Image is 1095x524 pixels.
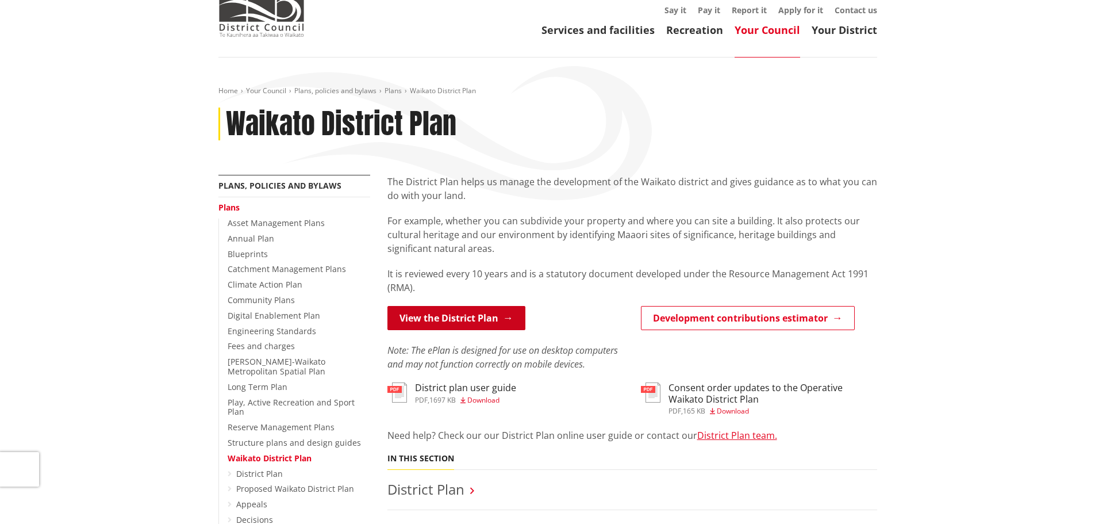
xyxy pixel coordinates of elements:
a: Annual Plan [228,233,274,244]
span: pdf [668,406,681,416]
a: Recreation [666,23,723,37]
span: Download [467,395,500,405]
a: Contact us [835,5,877,16]
a: Catchment Management Plans [228,263,346,274]
a: Proposed Waikato District Plan [236,483,354,494]
h3: Consent order updates to the Operative Waikato District Plan [668,383,877,404]
a: Development contributions estimator [641,306,855,330]
a: District Plan [387,480,464,499]
h5: In this section [387,454,454,464]
a: Engineering Standards [228,326,316,336]
a: Say it [664,5,686,16]
a: Your District [812,23,877,37]
div: , [415,397,516,404]
p: Need help? Check our our District Plan online user guide or contact our [387,429,877,442]
a: Play, Active Recreation and Sport Plan [228,397,355,418]
a: [PERSON_NAME]-Waikato Metropolitan Spatial Plan [228,356,325,377]
a: View the District Plan [387,306,525,330]
a: Pay it [698,5,720,16]
a: Appeals [236,499,267,510]
a: Plans [385,86,402,95]
a: Waikato District Plan [228,453,312,464]
a: Structure plans and design guides [228,437,361,448]
a: Report it [732,5,767,16]
a: Asset Management Plans [228,217,325,228]
span: pdf [415,395,428,405]
a: Digital Enablement Plan [228,310,320,321]
em: Note: The ePlan is designed for use on desktop computers and may not function correctly on mobile... [387,344,618,370]
a: Your Council [246,86,286,95]
p: The District Plan helps us manage the development of the Waikato district and gives guidance as t... [387,175,877,202]
a: Home [218,86,238,95]
h1: Waikato District Plan [226,108,456,141]
img: document-pdf.svg [387,383,407,403]
p: For example, whether you can subdivide your property and where you can site a building. It also p... [387,214,877,255]
a: Plans, policies and bylaws [218,180,341,191]
span: Waikato District Plan [410,86,476,95]
a: Reserve Management Plans [228,422,335,433]
nav: breadcrumb [218,86,877,96]
a: Long Term Plan [228,381,287,392]
a: Fees and charges [228,341,295,351]
a: Plans, policies and bylaws [294,86,376,95]
a: District Plan [236,468,283,479]
div: , [668,408,877,415]
span: 165 KB [683,406,705,416]
p: It is reviewed every 10 years and is a statutory document developed under the Resource Management... [387,267,877,294]
a: Plans [218,202,240,213]
a: Climate Action Plan [228,279,302,290]
a: Community Plans [228,294,295,305]
h3: District plan user guide [415,383,516,393]
a: District plan user guide pdf,1697 KB Download [387,383,516,403]
span: Download [717,406,749,416]
a: Services and facilities [541,23,655,37]
a: Your Council [735,23,800,37]
img: document-pdf.svg [641,383,660,403]
iframe: Messenger Launcher [1042,476,1084,517]
a: Blueprints [228,248,268,259]
a: District Plan team. [697,429,777,442]
span: 1697 KB [429,395,456,405]
a: Apply for it [778,5,823,16]
a: Consent order updates to the Operative Waikato District Plan pdf,165 KB Download [641,383,877,414]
